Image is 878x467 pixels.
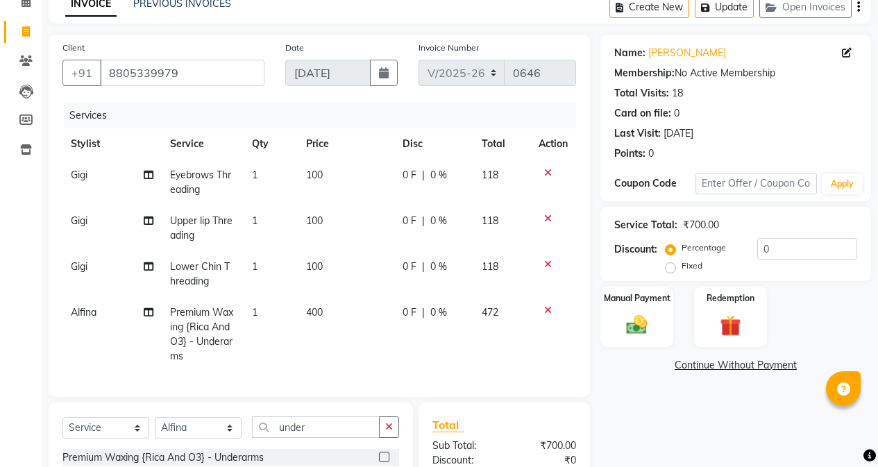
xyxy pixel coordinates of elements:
[252,260,258,273] span: 1
[62,450,264,465] div: Premium Waxing {Rica And O3} - Underarms
[482,260,498,273] span: 118
[603,358,868,373] a: Continue Without Payment
[430,168,447,182] span: 0 %
[285,42,304,54] label: Date
[403,168,416,182] span: 0 F
[620,313,654,337] img: _cash.svg
[403,260,416,274] span: 0 F
[664,126,693,141] div: [DATE]
[430,214,447,228] span: 0 %
[71,260,87,273] span: Gigi
[62,60,101,86] button: +91
[614,146,645,161] div: Points:
[714,313,748,339] img: _gift.svg
[614,46,645,60] div: Name:
[306,169,323,181] span: 100
[422,305,425,320] span: |
[422,214,425,228] span: |
[419,42,479,54] label: Invoice Number
[707,292,754,305] label: Redemption
[674,106,679,121] div: 0
[71,169,87,181] span: Gigi
[252,416,380,438] input: Search or Scan
[614,218,677,232] div: Service Total:
[64,103,586,128] div: Services
[394,128,473,160] th: Disc
[604,292,670,305] label: Manual Payment
[648,146,654,161] div: 0
[614,176,695,191] div: Coupon Code
[403,305,416,320] span: 0 F
[682,260,702,272] label: Fixed
[71,306,96,319] span: Alfina
[306,214,323,227] span: 100
[170,260,230,287] span: Lower Chin Threading
[422,439,505,453] div: Sub Total:
[430,260,447,274] span: 0 %
[170,169,231,196] span: Eyebrows Threading
[100,60,264,86] input: Search by Name/Mobile/Email/Code
[244,128,298,160] th: Qty
[648,46,726,60] a: [PERSON_NAME]
[614,242,657,257] div: Discount:
[62,42,85,54] label: Client
[422,168,425,182] span: |
[473,128,530,160] th: Total
[614,126,661,141] div: Last Visit:
[306,260,323,273] span: 100
[306,306,323,319] span: 400
[422,260,425,274] span: |
[614,86,669,101] div: Total Visits:
[695,173,817,194] input: Enter Offer / Coupon Code
[482,169,498,181] span: 118
[403,214,416,228] span: 0 F
[252,214,258,227] span: 1
[432,418,464,432] span: Total
[614,66,857,80] div: No Active Membership
[71,214,87,227] span: Gigi
[170,214,233,241] span: Upper lip Threading
[62,128,162,160] th: Stylist
[682,241,726,254] label: Percentage
[614,106,671,121] div: Card on file:
[683,218,719,232] div: ₹700.00
[672,86,683,101] div: 18
[614,66,675,80] div: Membership:
[162,128,243,160] th: Service
[430,305,447,320] span: 0 %
[252,306,258,319] span: 1
[822,173,862,194] button: Apply
[530,128,576,160] th: Action
[252,169,258,181] span: 1
[482,214,498,227] span: 118
[504,439,586,453] div: ₹700.00
[298,128,394,160] th: Price
[482,306,498,319] span: 472
[170,306,233,362] span: Premium Waxing {Rica And O3} - Underarms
